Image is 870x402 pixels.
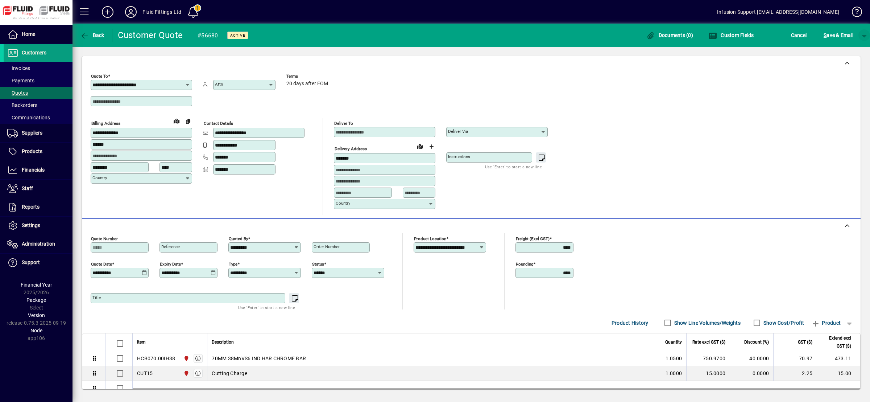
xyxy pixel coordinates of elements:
button: Add [96,5,119,19]
mat-label: Rounding [516,261,533,266]
a: Support [4,254,72,272]
span: Invoices [7,65,30,71]
a: View on map [414,140,426,152]
mat-label: Quoted by [229,236,248,241]
mat-label: Type [229,261,237,266]
span: Package [26,297,46,303]
button: Copy to Delivery address [182,115,194,127]
span: Quotes [7,90,28,96]
span: Discount (%) [744,338,769,346]
mat-label: Quote date [91,261,112,266]
a: Administration [4,235,72,253]
label: Show Line Volumes/Weights [673,319,741,327]
a: Payments [4,74,72,87]
td: 473.11 [817,351,860,366]
div: Infusion Support [EMAIL_ADDRESS][DOMAIN_NAME] [717,6,839,18]
span: Financials [22,167,45,173]
span: Version [28,312,45,318]
span: Financial Year [21,282,52,288]
button: Custom Fields [707,29,756,42]
label: Show Cost/Profit [762,319,804,327]
span: Description [212,338,234,346]
mat-label: Order number [314,244,340,249]
div: CUT15 [137,370,153,377]
span: 1.0000 [666,370,682,377]
a: Suppliers [4,124,72,142]
div: #56680 [198,30,218,41]
mat-label: Expiry date [160,261,181,266]
span: Back [80,32,104,38]
div: 750.9700 [691,355,725,362]
span: Item [137,338,146,346]
mat-label: Freight (excl GST) [516,236,550,241]
mat-label: Quote number [91,236,118,241]
span: Customers [22,50,46,56]
mat-hint: Use 'Enter' to start a new line [485,163,542,171]
mat-label: Quote To [91,74,108,79]
button: Product [808,316,844,329]
button: Product History [609,316,651,329]
span: FLUID FITTINGS CHRISTCHURCH [182,369,190,377]
button: Save & Email [820,29,857,42]
span: Administration [22,241,55,247]
span: Rate excl GST ($) [692,338,725,346]
span: Settings [22,222,40,228]
mat-label: Title [92,295,101,300]
td: 15.00 [817,366,860,381]
span: Node [30,328,42,333]
a: View on map [171,115,182,127]
mat-label: Instructions [448,154,470,159]
span: 1.0500 [666,355,682,362]
span: Cutting Charge [212,370,247,377]
div: HCB070.00IH38 [137,355,175,362]
span: Custom Fields [708,32,754,38]
button: Choose address [426,141,437,152]
mat-label: Deliver To [334,121,353,126]
mat-hint: Use 'Enter' to start a new line [238,303,295,312]
span: Active [230,33,245,38]
mat-label: Product location [414,236,446,241]
div: Fluid Fittings Ltd [142,6,181,18]
a: Knowledge Base [846,1,861,25]
button: Documents (0) [644,29,695,42]
a: Staff [4,180,72,198]
span: Reports [22,204,40,210]
span: 20 days after EOM [286,81,328,87]
span: Quantity [665,338,682,346]
span: 70MM 38MnVS6 IND HAR CHROME BAR [212,355,306,362]
mat-label: Country [92,175,107,180]
span: S [824,32,826,38]
mat-label: Attn [215,82,223,87]
span: Communications [7,115,50,120]
td: 2.25 [773,366,817,381]
div: Customer Quote [118,29,183,41]
a: Settings [4,217,72,235]
td: 0.0000 [730,366,773,381]
mat-label: Status [312,261,324,266]
span: Product History [612,317,649,329]
span: Documents (0) [646,32,693,38]
span: Payments [7,78,34,83]
button: Profile [119,5,142,19]
a: Quotes [4,87,72,99]
td: 70.97 [773,351,817,366]
span: Staff [22,185,33,191]
button: Back [78,29,106,42]
a: Invoices [4,62,72,74]
a: Financials [4,161,72,179]
div: 15.0000 [691,370,725,377]
span: Extend excl GST ($) [821,334,851,350]
span: FLUID FITTINGS CHRISTCHURCH [182,354,190,362]
span: Support [22,259,40,265]
a: Backorders [4,99,72,111]
mat-label: Reference [161,244,180,249]
span: Backorders [7,102,37,108]
span: Suppliers [22,130,42,136]
span: Terms [286,74,330,79]
a: Reports [4,198,72,216]
span: Products [22,148,42,154]
mat-label: Country [336,201,350,206]
mat-label: Deliver via [448,129,468,134]
span: GST ($) [798,338,812,346]
a: Communications [4,111,72,124]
